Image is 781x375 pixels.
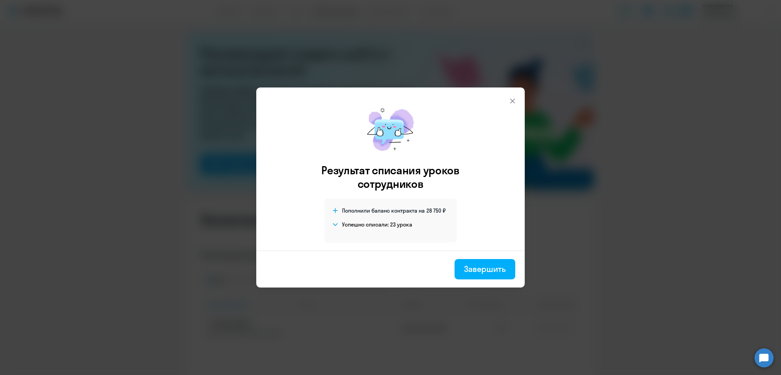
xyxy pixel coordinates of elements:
[342,221,412,228] h4: Успешно списали: 23 урока
[312,163,469,191] h3: Результат списания уроков сотрудников
[426,207,446,214] span: 28 750 ₽
[464,263,506,274] div: Завершить
[342,207,425,214] span: Пополнили баланс контракта на
[360,101,421,158] img: mirage-message.png
[455,259,515,279] button: Завершить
